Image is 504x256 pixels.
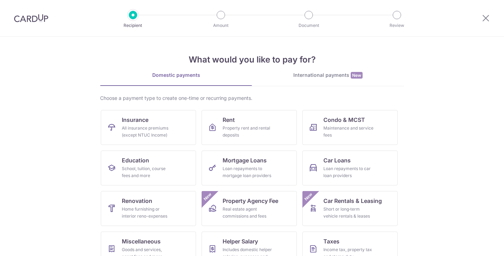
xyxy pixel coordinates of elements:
[223,116,235,124] span: Rent
[101,151,196,185] a: EducationSchool, tuition, course fees and more
[223,156,267,164] span: Mortgage Loans
[100,53,404,66] h4: What would you like to pay for?
[122,116,148,124] span: Insurance
[122,237,161,246] span: Miscellaneous
[107,22,159,29] p: Recipient
[323,237,339,246] span: Taxes
[283,22,335,29] p: Document
[351,72,363,79] span: New
[302,151,398,185] a: Car LoansLoan repayments to car loan providers
[371,22,423,29] p: Review
[323,125,374,139] div: Maintenance and service fees
[303,191,314,203] span: New
[101,110,196,145] a: InsuranceAll insurance premiums (except NTUC Income)
[122,165,172,179] div: School, tuition, course fees and more
[202,191,213,203] span: New
[122,156,149,164] span: Education
[223,165,273,179] div: Loan repayments to mortgage loan providers
[223,206,273,220] div: Real estate agent commissions and fees
[323,206,374,220] div: Short or long‑term vehicle rentals & leases
[252,72,404,79] div: International payments
[223,237,258,246] span: Helper Salary
[195,22,247,29] p: Amount
[323,156,351,164] span: Car Loans
[302,110,398,145] a: Condo & MCSTMaintenance and service fees
[302,191,398,226] a: Car Rentals & LeasingShort or long‑term vehicle rentals & leasesNew
[101,191,196,226] a: RenovationHome furnishing or interior reno-expenses
[202,191,297,226] a: Property Agency FeeReal estate agent commissions and feesNew
[122,125,172,139] div: All insurance premiums (except NTUC Income)
[223,197,278,205] span: Property Agency Fee
[323,165,374,179] div: Loan repayments to car loan providers
[202,110,297,145] a: RentProperty rent and rental deposits
[14,14,48,22] img: CardUp
[323,197,382,205] span: Car Rentals & Leasing
[323,116,365,124] span: Condo & MCST
[100,72,252,79] div: Domestic payments
[100,95,404,102] div: Choose a payment type to create one-time or recurring payments.
[122,206,172,220] div: Home furnishing or interior reno-expenses
[223,125,273,139] div: Property rent and rental deposits
[202,151,297,185] a: Mortgage LoansLoan repayments to mortgage loan providers
[122,197,152,205] span: Renovation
